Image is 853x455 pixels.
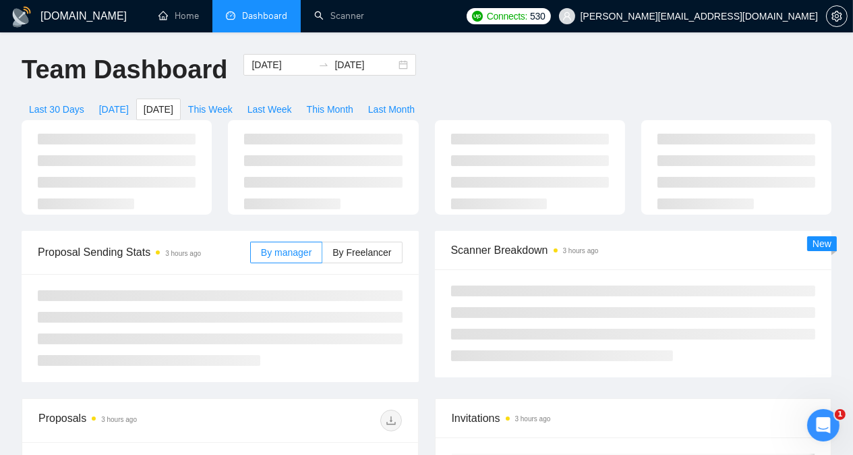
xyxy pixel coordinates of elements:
[334,57,396,72] input: End date
[247,102,292,117] span: Last Week
[38,244,250,261] span: Proposal Sending Stats
[562,11,572,21] span: user
[332,247,391,258] span: By Freelancer
[188,102,233,117] span: This Week
[165,250,201,257] time: 3 hours ago
[807,409,840,441] iframe: Intercom live chat
[361,99,422,120] button: Last Month
[452,410,815,427] span: Invitations
[314,10,364,22] a: searchScanner
[472,11,483,22] img: upwork-logo.png
[29,102,84,117] span: Last 30 Days
[144,102,173,117] span: [DATE]
[318,59,329,70] span: swap-right
[261,247,312,258] span: By manager
[11,6,32,28] img: logo
[826,5,848,27] button: setting
[835,409,846,420] span: 1
[318,59,329,70] span: to
[22,99,92,120] button: Last 30 Days
[240,99,299,120] button: Last Week
[92,99,136,120] button: [DATE]
[368,102,415,117] span: Last Month
[813,238,831,249] span: New
[226,11,235,20] span: dashboard
[252,57,313,72] input: Start date
[101,416,137,423] time: 3 hours ago
[181,99,240,120] button: This Week
[451,242,816,259] span: Scanner Breakdown
[826,11,848,22] a: setting
[530,9,545,24] span: 530
[136,99,181,120] button: [DATE]
[307,102,353,117] span: This Month
[38,410,220,431] div: Proposals
[827,11,847,22] span: setting
[515,415,551,423] time: 3 hours ago
[22,54,227,86] h1: Team Dashboard
[158,10,199,22] a: homeHome
[487,9,527,24] span: Connects:
[99,102,129,117] span: [DATE]
[563,247,599,255] time: 3 hours ago
[242,10,287,22] span: Dashboard
[299,99,361,120] button: This Month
